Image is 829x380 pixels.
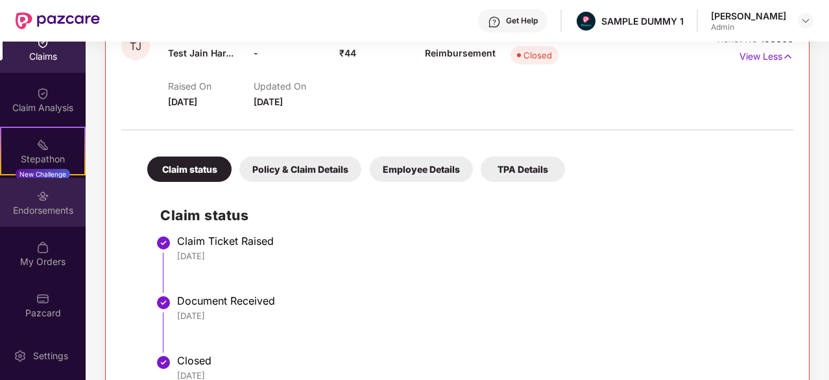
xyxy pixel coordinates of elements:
[36,36,49,49] img: svg+xml;base64,PHN2ZyBpZD0iQ2xhaW0iIHhtbG5zPSJodHRwOi8vd3d3LnczLm9yZy8yMDAwL3N2ZyIgd2lkdGg9IjIwIi...
[177,294,780,307] div: Document Received
[14,349,27,362] img: svg+xml;base64,PHN2ZyBpZD0iU2V0dGluZy0yMHgyMCIgeG1sbnM9Imh0dHA6Ly93d3cudzMub3JnLzIwMDAvc3ZnIiB3aW...
[29,349,72,362] div: Settings
[239,157,361,182] div: Policy & Claim Details
[160,205,780,226] h2: Claim status
[168,81,254,92] p: Raised On
[739,46,793,64] p: View Less
[523,49,552,62] div: Closed
[36,241,49,254] img: svg+xml;base64,PHN2ZyBpZD0iTXlfT3JkZXJzIiBkYXRhLW5hbWU9Ik15IE9yZGVycyIgeG1sbnM9Imh0dHA6Ly93d3cudz...
[16,169,70,179] div: New Challenge
[481,157,565,182] div: TPA Details
[1,153,84,166] div: Stepathon
[488,16,501,29] img: svg+xml;base64,PHN2ZyBpZD0iSGVscC0zMngzMiIgeG1sbnM9Imh0dHA6Ly93d3cudzMub3JnLzIwMDAvc3ZnIiB3aWR0aD...
[36,292,49,305] img: svg+xml;base64,PHN2ZyBpZD0iUGF6Y2FyZCIgeG1sbnM9Imh0dHA6Ly93d3cudzMub3JnLzIwMDAvc3ZnIiB3aWR0aD0iMj...
[168,47,234,58] span: Test Jain Har...
[254,81,339,92] p: Updated On
[156,295,171,310] img: svg+xml;base64,PHN2ZyBpZD0iU3RlcC1Eb25lLTMyeDMyIiB4bWxucz0iaHR0cDovL3d3dy53My5vcmcvMjAwMC9zdmciIH...
[130,41,141,52] span: TJ
[800,16,811,26] img: svg+xml;base64,PHN2ZyBpZD0iRHJvcGRvd24tMzJ4MzIiIHhtbG5zPSJodHRwOi8vd3d3LnczLm9yZy8yMDAwL3N2ZyIgd2...
[711,10,786,22] div: [PERSON_NAME]
[370,157,473,182] div: Employee Details
[339,47,356,58] span: ₹44
[177,310,780,322] div: [DATE]
[156,235,171,251] img: svg+xml;base64,PHN2ZyBpZD0iU3RlcC1Eb25lLTMyeDMyIiB4bWxucz0iaHR0cDovL3d3dy53My5vcmcvMjAwMC9zdmciIH...
[36,138,49,151] img: svg+xml;base64,PHN2ZyB4bWxucz0iaHR0cDovL3d3dy53My5vcmcvMjAwMC9zdmciIHdpZHRoPSIyMSIgaGVpZ2h0PSIyMC...
[711,22,786,32] div: Admin
[254,47,258,58] span: -
[601,15,684,27] div: SAMPLE DUMMY 1
[156,355,171,370] img: svg+xml;base64,PHN2ZyBpZD0iU3RlcC1Eb25lLTMyeDMyIiB4bWxucz0iaHR0cDovL3d3dy53My5vcmcvMjAwMC9zdmciIH...
[16,12,100,29] img: New Pazcare Logo
[36,190,49,203] img: svg+xml;base64,PHN2ZyBpZD0iRW5kb3JzZW1lbnRzIiB4bWxucz0iaHR0cDovL3d3dy53My5vcmcvMjAwMC9zdmciIHdpZH...
[577,12,595,31] img: Pazcare_Alternative_logo-01-01.png
[506,16,538,26] div: Get Help
[254,96,283,107] span: [DATE]
[177,354,780,367] div: Closed
[425,47,496,58] span: Reimbursement
[36,87,49,100] img: svg+xml;base64,PHN2ZyBpZD0iQ2xhaW0iIHhtbG5zPSJodHRwOi8vd3d3LnczLm9yZy8yMDAwL3N2ZyIgd2lkdGg9IjIwIi...
[782,49,793,64] img: svg+xml;base64,PHN2ZyB4bWxucz0iaHR0cDovL3d3dy53My5vcmcvMjAwMC9zdmciIHdpZHRoPSIxNyIgaGVpZ2h0PSIxNy...
[168,96,197,107] span: [DATE]
[147,157,232,182] div: Claim status
[177,250,780,262] div: [DATE]
[177,234,780,247] div: Claim Ticket Raised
